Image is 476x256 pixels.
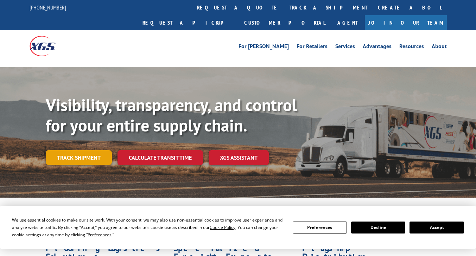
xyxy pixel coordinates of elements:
a: Services [335,44,355,51]
a: For Retailers [297,44,328,51]
a: Request a pickup [137,15,239,30]
a: XGS ASSISTANT [209,150,269,165]
a: About [432,44,447,51]
button: Accept [410,222,464,233]
a: [PHONE_NUMBER] [30,4,66,11]
a: Agent [330,15,365,30]
div: We use essential cookies to make our site work. With your consent, we may also use non-essential ... [12,216,284,238]
span: Preferences [88,232,112,238]
a: Customer Portal [239,15,330,30]
a: Advantages [363,44,392,51]
button: Preferences [293,222,347,233]
a: Join Our Team [365,15,447,30]
button: Decline [351,222,405,233]
a: Track shipment [46,150,112,165]
a: Resources [399,44,424,51]
b: Visibility, transparency, and control for your entire supply chain. [46,94,297,136]
a: Calculate transit time [118,150,203,165]
span: Cookie Policy [210,224,235,230]
a: For [PERSON_NAME] [239,44,289,51]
